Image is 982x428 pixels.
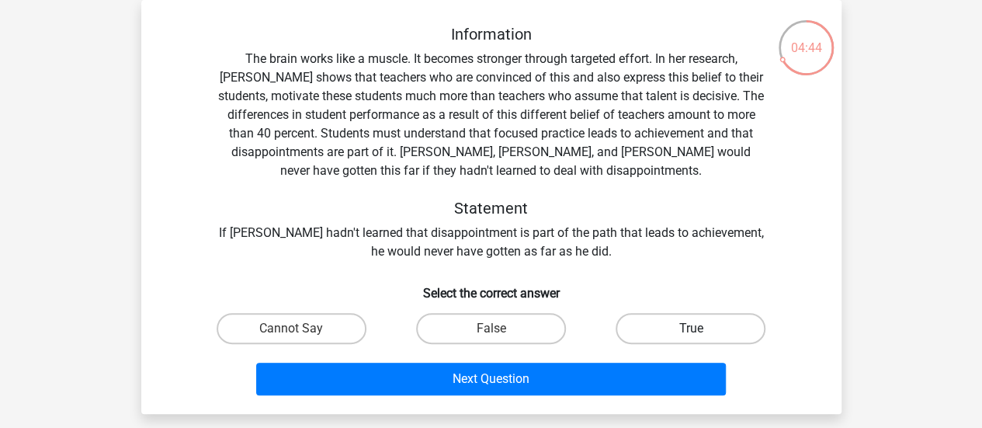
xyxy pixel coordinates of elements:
[256,363,726,395] button: Next Question
[166,273,817,301] h6: Select the correct answer
[217,313,366,344] label: Cannot Say
[616,313,765,344] label: True
[777,19,835,57] div: 04:44
[166,25,817,261] div: The brain works like a muscle. It becomes stronger through targeted effort. In her research, [PER...
[216,199,767,217] h5: Statement
[216,25,767,43] h5: Information
[416,313,566,344] label: False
